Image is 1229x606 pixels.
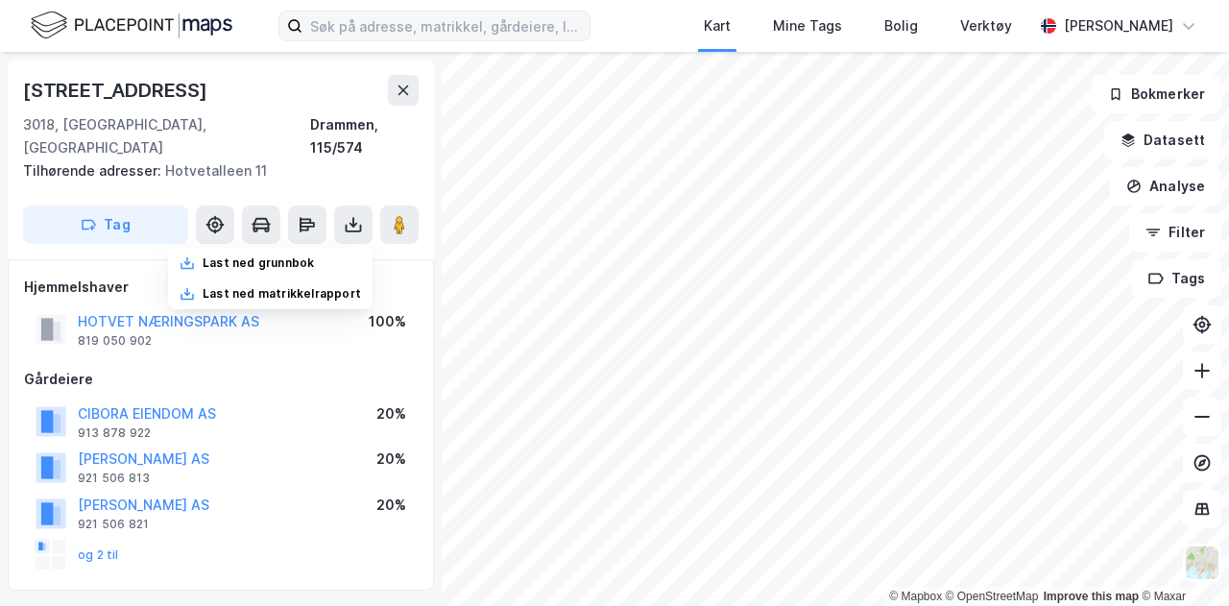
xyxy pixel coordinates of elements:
[1132,259,1221,298] button: Tags
[24,276,418,299] div: Hjemmelshaver
[78,471,150,486] div: 921 506 813
[78,425,151,441] div: 913 878 922
[203,286,361,302] div: Last ned matrikkelrapport
[203,255,314,271] div: Last ned grunnbok
[889,590,942,603] a: Mapbox
[773,14,842,37] div: Mine Tags
[1110,167,1221,206] button: Analyse
[376,494,406,517] div: 20%
[24,368,418,391] div: Gårdeiere
[302,12,590,40] input: Søk på adresse, matrikkel, gårdeiere, leietakere eller personer
[369,310,406,333] div: 100%
[31,9,232,42] img: logo.f888ab2527a4732fd821a326f86c7f29.svg
[1129,213,1221,252] button: Filter
[23,206,188,244] button: Tag
[1092,75,1221,113] button: Bokmerker
[704,14,731,37] div: Kart
[376,448,406,471] div: 20%
[78,517,149,532] div: 921 506 821
[376,402,406,425] div: 20%
[23,75,211,106] div: [STREET_ADDRESS]
[78,333,152,349] div: 819 050 902
[884,14,918,37] div: Bolig
[946,590,1039,603] a: OpenStreetMap
[23,113,310,159] div: 3018, [GEOGRAPHIC_DATA], [GEOGRAPHIC_DATA]
[23,162,165,179] span: Tilhørende adresser:
[310,113,419,159] div: Drammen, 115/574
[1104,121,1221,159] button: Datasett
[1133,514,1229,606] div: Kontrollprogram for chat
[1133,514,1229,606] iframe: Chat Widget
[1044,590,1139,603] a: Improve this map
[960,14,1012,37] div: Verktøy
[23,159,403,182] div: Hotvetalleen 11
[1064,14,1173,37] div: [PERSON_NAME]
